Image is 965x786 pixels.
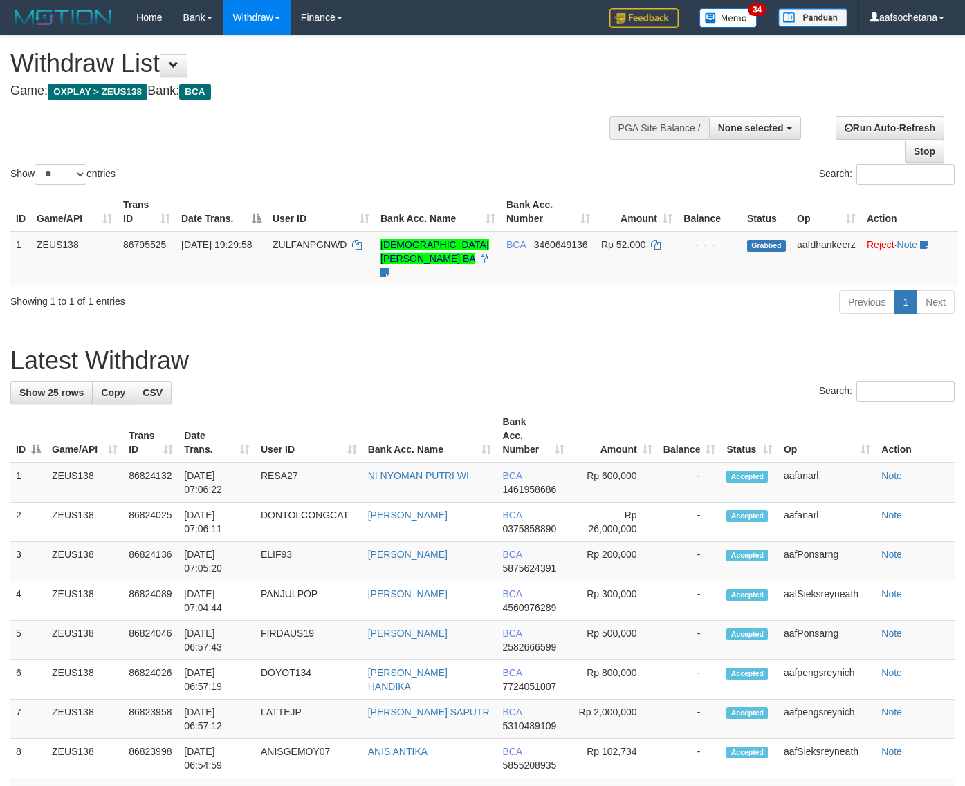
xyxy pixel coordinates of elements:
td: ZEUS138 [46,581,123,621]
td: 2 [10,503,46,542]
td: 3 [10,542,46,581]
td: aafSieksreyneath [778,739,876,778]
td: ANISGEMOY07 [255,739,362,778]
span: Accepted [726,668,768,680]
td: aafpengsreynich [778,700,876,739]
td: aafSieksreyneath [778,581,876,621]
a: Note [881,707,902,718]
td: 86824089 [123,581,178,621]
a: [PERSON_NAME] [368,588,448,599]
td: ZEUS138 [46,660,123,700]
span: Copy 5310489109 to clipboard [502,720,556,731]
td: FIRDAUS19 [255,621,362,660]
td: aafanarl [778,503,876,542]
label: Search: [819,164,955,185]
span: 86795525 [123,239,166,250]
a: Next [917,290,955,314]
span: CSV [143,387,163,398]
td: 86824136 [123,542,178,581]
td: - [658,503,722,542]
th: Game/API: activate to sort column ascending [31,192,118,232]
td: 6 [10,660,46,700]
td: · [861,232,958,285]
td: 86824046 [123,621,178,660]
span: Accepted [726,550,768,561]
img: panduan.png [778,8,847,27]
span: BCA [506,239,526,250]
td: DONTOLCONGCAT [255,503,362,542]
th: Action [861,192,958,232]
th: Op: activate to sort column ascending [791,192,861,232]
td: Rp 300,000 [570,581,658,621]
th: Bank Acc. Name: activate to sort column ascending [375,192,501,232]
h1: Latest Withdraw [10,347,955,375]
th: User ID: activate to sort column ascending [255,409,362,462]
a: Stop [905,140,944,163]
div: - - - [683,238,736,252]
span: Accepted [726,628,768,640]
span: ZULFANPGNWD [273,239,347,250]
label: Show entries [10,164,116,185]
span: Grabbed [747,240,786,252]
span: Show 25 rows [19,387,84,398]
span: Accepted [726,471,768,483]
button: None selected [709,116,801,140]
a: Note [897,239,918,250]
th: Op: activate to sort column ascending [778,409,876,462]
td: ZEUS138 [46,503,123,542]
span: Copy 7724051007 to clipboard [502,681,556,692]
a: CSV [134,381,172,404]
td: LATTEJP [255,700,362,739]
span: Accepted [726,589,768,601]
td: [DATE] 07:06:22 [178,462,255,503]
td: [DATE] 07:06:11 [178,503,255,542]
span: Copy 0375858890 to clipboard [502,523,556,534]
th: ID [10,192,31,232]
span: BCA [502,628,522,639]
h1: Withdraw List [10,50,629,77]
td: ZEUS138 [46,542,123,581]
td: 86824132 [123,462,178,503]
td: - [658,660,722,700]
a: Note [881,588,902,599]
th: ID: activate to sort column descending [10,409,46,462]
div: PGA Site Balance / [609,116,709,140]
td: - [658,542,722,581]
span: Copy 4560976289 to clipboard [502,602,556,613]
td: aafanarl [778,462,876,503]
a: [PERSON_NAME] SAPUTR [368,707,490,718]
span: BCA [502,470,522,481]
td: aafPonsarng [778,542,876,581]
th: Status: activate to sort column ascending [721,409,778,462]
td: ELIF93 [255,542,362,581]
td: [DATE] 06:54:59 [178,739,255,778]
span: BCA [502,588,522,599]
a: Run Auto-Refresh [836,116,944,140]
td: Rp 102,734 [570,739,658,778]
td: DOYOT134 [255,660,362,700]
td: 86823958 [123,700,178,739]
th: Trans ID: activate to sort column ascending [123,409,178,462]
span: Copy [101,387,125,398]
td: 1 [10,462,46,503]
td: RESA27 [255,462,362,503]
span: BCA [502,707,522,718]
td: 8 [10,739,46,778]
h4: Game: Bank: [10,84,629,98]
td: ZEUS138 [31,232,118,285]
td: Rp 26,000,000 [570,503,658,542]
td: aafdhankeerz [791,232,861,285]
th: Bank Acc. Number: activate to sort column ascending [497,409,569,462]
a: Note [881,509,902,521]
select: Showentries [35,164,86,185]
th: Balance: activate to sort column ascending [658,409,722,462]
span: BCA [502,549,522,560]
span: Copy 1461958686 to clipboard [502,484,556,495]
img: MOTION_logo.png [10,7,116,28]
td: 5 [10,621,46,660]
td: 7 [10,700,46,739]
td: Rp 2,000,000 [570,700,658,739]
span: [DATE] 19:29:58 [181,239,252,250]
a: Note [881,549,902,560]
th: Trans ID: activate to sort column ascending [118,192,176,232]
